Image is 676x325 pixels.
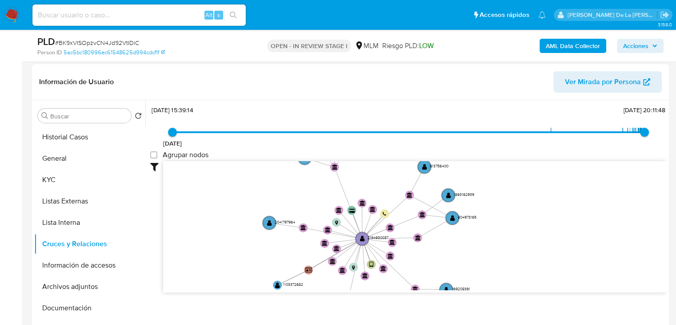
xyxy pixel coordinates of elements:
button: Buscar [41,112,48,119]
button: General [34,148,145,169]
button: Volver al orden por defecto [135,112,142,122]
text:  [336,207,342,213]
text:  [389,240,395,245]
text: 1863162939 [454,191,474,197]
div: MLM [355,41,379,51]
text:  [305,267,312,272]
text:  [362,273,368,278]
text:  [340,268,345,273]
button: Ver Mirada por Persona [553,71,662,93]
text:  [446,192,451,198]
text:  [444,287,449,293]
text:  [412,286,418,291]
p: OPEN - IN REVIEW STAGE I [267,40,351,52]
b: PLD [37,34,55,49]
span: LOW [419,41,434,51]
span: Acciones [623,39,648,53]
button: search-icon [224,9,242,21]
text: 169208361 [452,286,470,292]
span: Ver Mirada por Persona [565,71,641,93]
input: Buscar usuario o caso... [32,9,246,21]
button: Listas Externas [34,191,145,212]
text: 2194930037 [368,235,389,240]
text:  [370,207,376,212]
a: Salir [660,10,669,20]
text:  [267,219,272,226]
b: Person ID [37,49,62,57]
text: 613756400 [430,163,448,168]
text:  [380,266,386,271]
text:  [450,215,455,221]
span: 3.158.0 [657,21,672,28]
button: Lista Interna [34,212,145,233]
text:  [359,200,365,205]
text:  [332,164,337,169]
text:  [330,258,336,264]
b: AML Data Collector [546,39,600,53]
text:  [422,163,427,170]
button: Acciones [617,39,664,53]
button: Archivos adjuntos [34,276,145,297]
text:  [383,212,386,216]
span: Agrupar nodos [163,150,208,159]
text:  [388,253,393,258]
a: Notificaciones [538,11,546,19]
span: Riesgo PLD: [382,41,434,51]
button: Información de accesos [34,255,145,276]
text: 1103372682 [283,281,303,287]
text:  [325,227,331,232]
button: Cruces y Relaciones [34,233,145,255]
button: KYC [34,169,145,191]
text:  [322,240,328,246]
text:  [388,225,393,230]
span: [DATE] 15:39:14 [152,106,193,114]
h1: Información de Usuario [39,77,114,86]
input: Buscar [50,112,128,120]
button: AML Data Collector [540,39,606,53]
text: 2041797964 [275,219,295,224]
text:  [415,235,421,240]
span: Alt [205,11,212,19]
text:  [300,225,306,230]
span: [DATE] [163,139,182,148]
button: Documentación [34,297,145,319]
text:  [407,192,412,197]
text: 804973165 [458,214,476,219]
span: [DATE] 20:11:48 [624,106,665,114]
text:  [360,236,365,242]
span: s [217,11,220,19]
span: Accesos rápidos [480,10,529,20]
p: javier.gutierrez@mercadolibre.com.mx [568,11,657,19]
span: # BK9xVISOpzvCN4Jd92VtIDiC [55,38,139,47]
a: 5ac5bc180996ec61548625d994cdcf1f [64,49,165,57]
button: Historial Casos [34,126,145,148]
text:  [349,208,355,212]
text:  [275,282,280,288]
text:  [335,220,338,225]
text:  [369,261,374,268]
input: Agrupar nodos [150,151,157,158]
text:  [420,212,425,217]
text:  [334,246,340,251]
text:  [352,264,355,270]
